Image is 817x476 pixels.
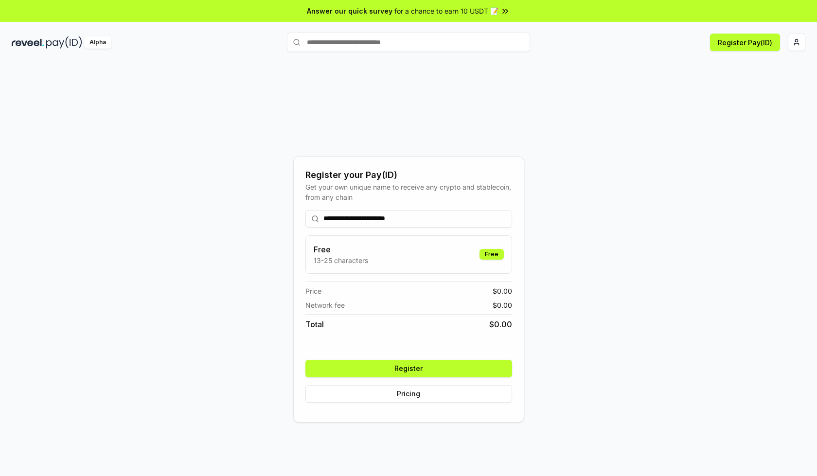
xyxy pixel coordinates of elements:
button: Pricing [305,385,512,403]
h3: Free [314,244,368,255]
img: reveel_dark [12,36,44,49]
span: for a chance to earn 10 USDT 📝 [394,6,498,16]
span: Network fee [305,300,345,310]
span: Total [305,318,324,330]
div: Free [480,249,504,260]
div: Alpha [84,36,111,49]
span: Price [305,286,321,296]
img: pay_id [46,36,82,49]
button: Register [305,360,512,377]
span: $ 0.00 [493,286,512,296]
div: Register your Pay(ID) [305,168,512,182]
div: Get your own unique name to receive any crypto and stablecoin, from any chain [305,182,512,202]
p: 13-25 characters [314,255,368,265]
span: Answer our quick survey [307,6,392,16]
span: $ 0.00 [489,318,512,330]
span: $ 0.00 [493,300,512,310]
button: Register Pay(ID) [710,34,780,51]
